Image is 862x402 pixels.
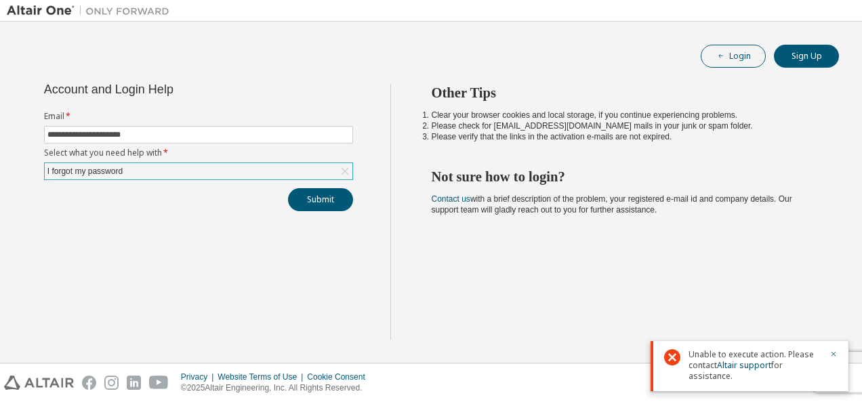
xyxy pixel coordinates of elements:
[181,372,218,382] div: Privacy
[44,84,291,95] div: Account and Login Help
[149,376,169,390] img: youtube.svg
[181,382,373,394] p: © 2025 Altair Engineering, Inc. All Rights Reserved.
[104,376,119,390] img: instagram.svg
[45,163,352,179] div: I forgot my password
[689,349,821,382] span: Unable to execute action. Please contact for assistance.
[717,359,771,371] a: Altair support
[701,45,766,68] button: Login
[4,376,74,390] img: altair_logo.svg
[82,376,96,390] img: facebook.svg
[44,111,353,122] label: Email
[218,372,307,382] div: Website Terms of Use
[432,110,815,120] li: Clear your browser cookies and local storage, if you continue experiencing problems.
[432,194,470,204] a: Contact us
[432,131,815,142] li: Please verify that the links in the activation e-mails are not expired.
[44,148,353,158] label: Select what you need help with
[307,372,373,382] div: Cookie Consent
[432,120,815,131] li: Please check for [EMAIL_ADDRESS][DOMAIN_NAME] mails in your junk or spam folder.
[432,194,792,215] span: with a brief description of the problem, your registered e-mail id and company details. Our suppo...
[432,168,815,185] h2: Not sure how to login?
[7,4,176,18] img: Altair One
[45,164,125,179] div: I forgot my password
[774,45,839,68] button: Sign Up
[127,376,141,390] img: linkedin.svg
[288,188,353,211] button: Submit
[432,84,815,102] h2: Other Tips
